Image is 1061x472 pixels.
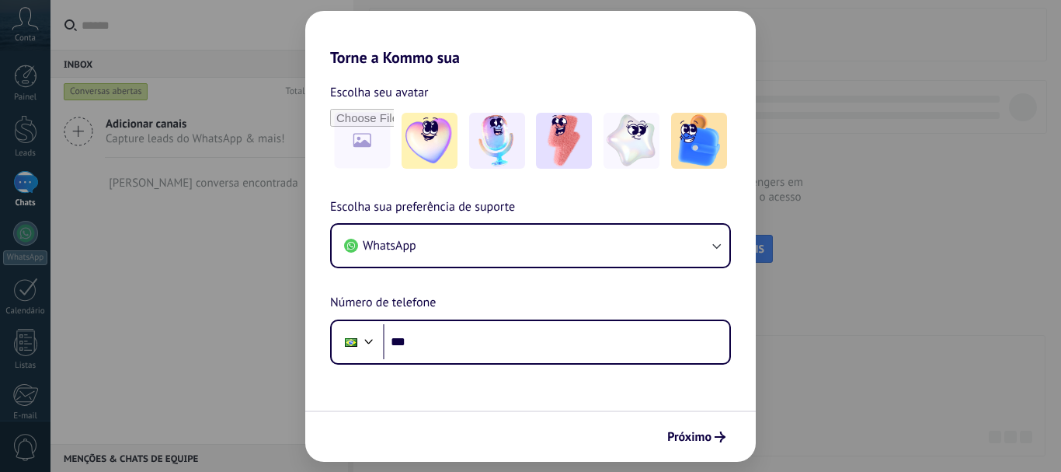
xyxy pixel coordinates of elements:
span: WhatsApp [363,238,416,253]
span: Número de telefone [330,293,436,313]
button: Próximo [660,424,732,450]
img: -4.jpeg [604,113,659,169]
img: -5.jpeg [671,113,727,169]
span: Próximo [667,432,711,442]
span: Escolha seu avatar [330,82,429,103]
h2: Torne a Kommo sua [305,11,756,67]
span: Escolha sua preferência de suporte [330,198,515,218]
img: -1.jpeg [402,113,457,169]
div: Brazil: + 55 [336,326,366,358]
button: WhatsApp [332,225,729,267]
img: -3.jpeg [536,113,592,169]
img: -2.jpeg [469,113,525,169]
